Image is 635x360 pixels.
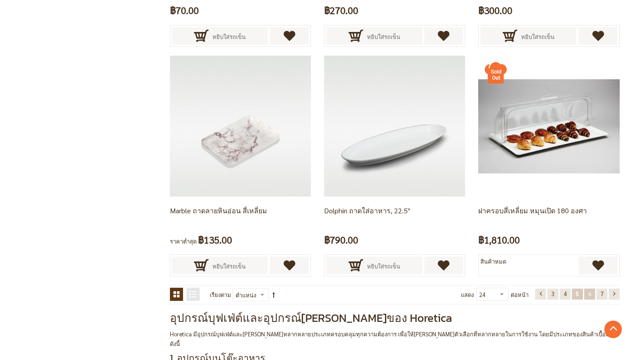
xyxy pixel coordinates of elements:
span: 3 [551,290,554,297]
span: ฿1,810.00 [478,232,520,248]
span: 7 [600,290,603,297]
span: ฿790.00 [324,232,358,248]
a: Marble ถาดลายหินอ่อน สี่เหลี่ยม [170,121,311,129]
button: หยิบใส่รถเข็น [172,257,268,274]
a: 4 [560,289,571,300]
h2: อุปกรณ์บุฟเฟ่ต์และอุปกรณ์[PERSON_NAME]ของ Horetica [170,311,620,325]
span: 5 [576,290,579,297]
a: 6 [584,289,595,300]
span: ราคาต่ำสุด [170,237,197,245]
a: Dolphin ถาดใส่อาหาร, 22.5" [324,206,410,215]
a: เพิ่มไปยังรายการโปรด [579,27,617,45]
span: หยิบใส่รถเข็น [367,27,400,46]
a: Marble ถาดลายหินอ่อน สี่เหลี่ยม [170,206,267,215]
a: ฝาครอบสี่เหลี่ยม หมุนเปิด 180 องศา [478,206,587,215]
a: เพิ่มไปยังรายการโปรด [270,257,309,274]
span: ฿135.00 [198,232,232,248]
span: ฿270.00 [324,2,358,18]
button: หยิบใส่รถเข็น [172,27,268,45]
a: เพิ่มไปยังรายการโปรด [579,257,617,274]
span: 4 [564,290,567,297]
span: หยิบใส่รถเข็น [367,257,400,276]
span: แสดง [461,291,474,298]
a: เพิ่มไปยังรายการโปรด [424,257,463,274]
a: rrolling dome cover, acrylic dome cover, cake cover, cake display with cover, plastic cake cover,... [478,121,619,129]
span: 6 [588,290,591,297]
strong: ตาราง [170,288,183,301]
span: หยิบใส่รถเข็น [521,27,554,46]
label: เรียงตาม [210,288,231,302]
button: หยิบใส่รถเข็น [480,27,576,45]
a: food tray, food serving tray, bakery tray, melamine tray, ถาดใส่อาหาร, ถาดสี่เหลี่ยม, ถาดเสริฟอาห... [324,121,465,129]
span: สินค้าหมด [480,258,506,265]
a: 7 [596,289,607,300]
a: เพิ่มไปยังรายการโปรด [424,27,463,45]
a: เพิ่มไปยังรายการโปรด [270,27,309,45]
span: ฿70.00 [170,2,199,18]
span: หยิบใส่รถเข็น [212,27,246,46]
img: Marble ถาดลายหินอ่อน สี่เหลี่ยม [170,56,311,197]
img: ฝาครอบสี่เหลี่ยม หมุนเปิด 180 องศา [485,62,507,84]
button: หยิบใส่รถเข็น [326,27,422,45]
img: rrolling dome cover, acrylic dome cover, cake cover, cake display with cover, plastic cake cover,... [478,56,619,197]
p: Horetica มีอุปกรณ์บุฟเฟ่ต์และ[PERSON_NAME]หลากหลายประเภทครอบคลุมทุกความต้องการ เพื่อให้[PERSON_NA... [170,329,620,348]
img: food tray, food serving tray, bakery tray, melamine tray, ถาดใส่อาหาร, ถาดสี่เหลี่ยม, ถาดเสริฟอาห... [324,56,465,197]
span: ต่อหน้า [511,288,529,302]
a: Go to Top [604,321,622,338]
a: 3 [547,289,558,300]
span: หยิบใส่รถเข็น [212,257,246,276]
span: ฿300.00 [478,2,512,18]
button: หยิบใส่รถเข็น [326,257,422,274]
